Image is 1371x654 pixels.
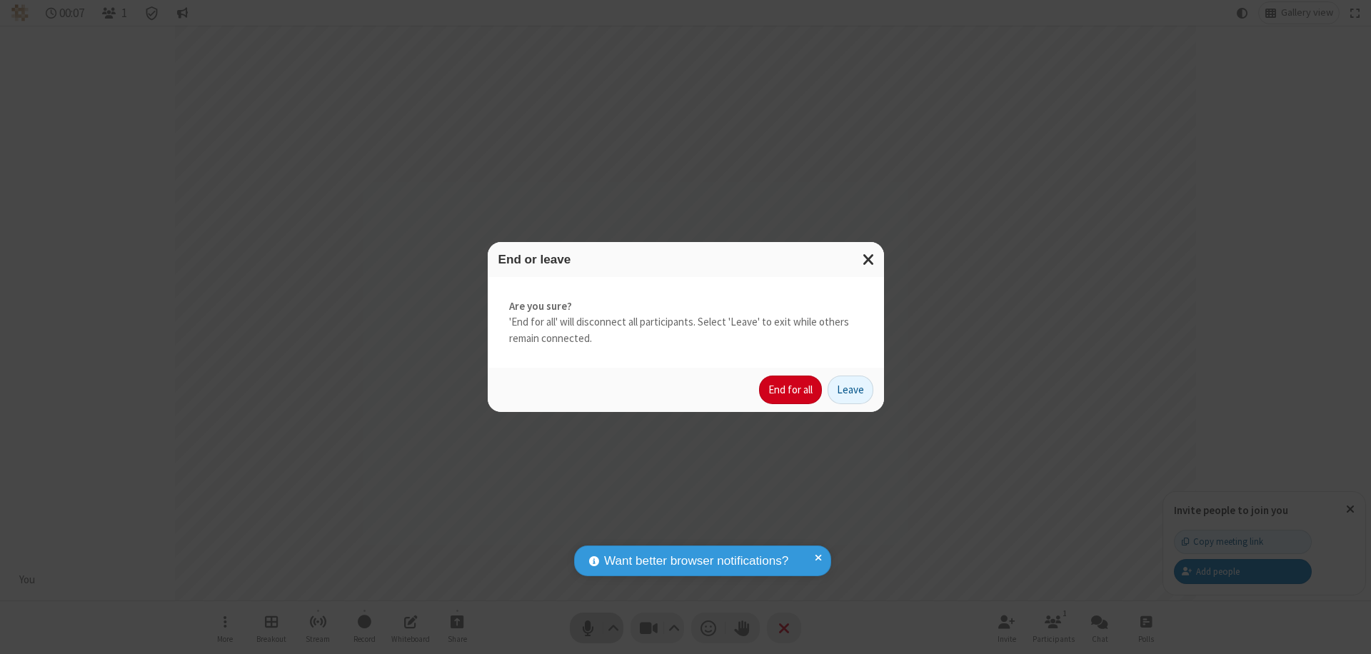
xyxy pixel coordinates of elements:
h3: End or leave [498,253,873,266]
div: 'End for all' will disconnect all participants. Select 'Leave' to exit while others remain connec... [488,277,884,368]
strong: Are you sure? [509,298,863,315]
button: Close modal [854,242,884,277]
span: Want better browser notifications? [604,552,788,570]
button: End for all [759,376,822,404]
button: Leave [828,376,873,404]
